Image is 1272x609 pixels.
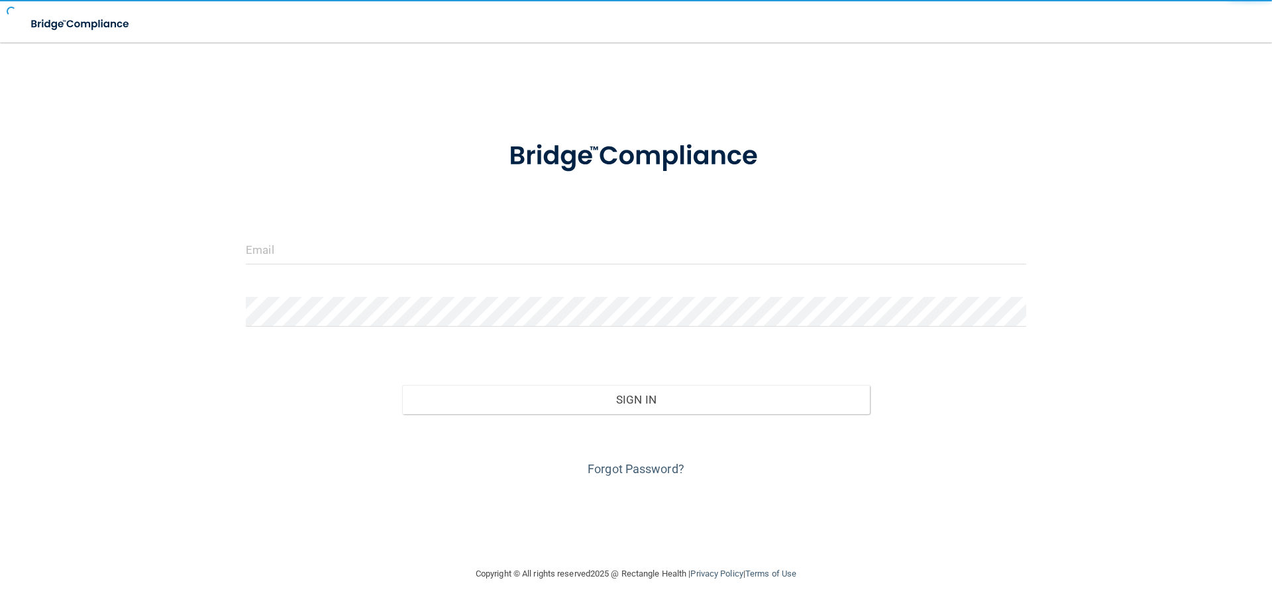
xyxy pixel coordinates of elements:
div: Copyright © All rights reserved 2025 @ Rectangle Health | | [394,553,878,595]
img: bridge_compliance_login_screen.278c3ca4.svg [482,122,790,191]
a: Forgot Password? [588,462,684,476]
input: Email [246,235,1026,264]
a: Privacy Policy [690,569,743,579]
a: Terms of Use [745,569,796,579]
img: bridge_compliance_login_screen.278c3ca4.svg [20,11,142,38]
button: Sign In [402,385,871,414]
